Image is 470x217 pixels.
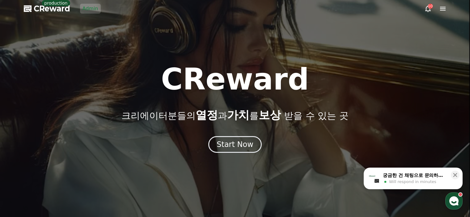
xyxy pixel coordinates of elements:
div: Start Now [217,140,253,149]
h1: CReward [161,65,309,94]
span: 가치 [227,109,249,121]
div: 10 [428,4,433,9]
a: CReward [24,4,70,14]
a: 10 [424,5,432,12]
span: 열정 [196,109,218,121]
span: 보상 [259,109,281,121]
a: Admin [80,4,101,14]
p: 크리에이터분들의 과 를 받을 수 있는 곳 [121,109,348,121]
button: Start Now [208,136,262,153]
a: Start Now [208,142,262,148]
span: CReward [34,4,70,14]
